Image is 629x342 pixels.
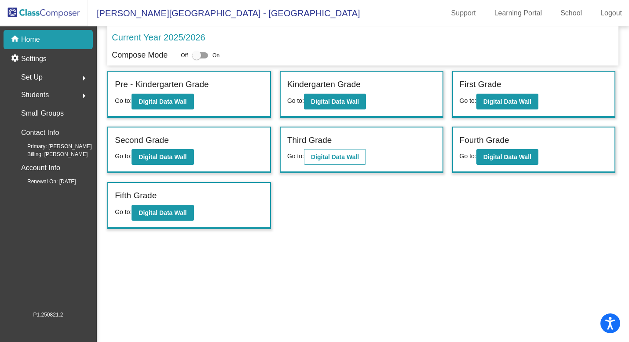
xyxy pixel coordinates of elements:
[476,149,538,165] button: Digital Data Wall
[460,153,476,160] span: Go to:
[21,107,64,120] p: Small Groups
[112,49,168,61] p: Compose Mode
[460,97,476,104] span: Go to:
[304,149,366,165] button: Digital Data Wall
[483,98,531,105] b: Digital Data Wall
[311,153,359,160] b: Digital Data Wall
[287,97,304,104] span: Go to:
[13,150,88,158] span: Billing: [PERSON_NAME]
[13,142,92,150] span: Primary: [PERSON_NAME]
[132,149,194,165] button: Digital Data Wall
[444,6,483,20] a: Support
[132,94,194,109] button: Digital Data Wall
[181,51,188,59] span: Off
[115,208,132,215] span: Go to:
[304,94,366,109] button: Digital Data Wall
[212,51,219,59] span: On
[460,134,509,147] label: Fourth Grade
[287,78,361,91] label: Kindergarten Grade
[483,153,531,160] b: Digital Data Wall
[460,78,501,91] label: First Grade
[311,98,359,105] b: Digital Data Wall
[79,91,89,101] mat-icon: arrow_right
[88,6,360,20] span: [PERSON_NAME][GEOGRAPHIC_DATA] - [GEOGRAPHIC_DATA]
[476,94,538,109] button: Digital Data Wall
[21,162,60,174] p: Account Info
[115,153,132,160] span: Go to:
[11,54,21,64] mat-icon: settings
[115,78,208,91] label: Pre - Kindergarten Grade
[487,6,549,20] a: Learning Portal
[139,98,187,105] b: Digital Data Wall
[21,34,40,45] p: Home
[115,134,169,147] label: Second Grade
[21,71,43,84] span: Set Up
[112,31,205,44] p: Current Year 2025/2026
[21,54,47,64] p: Settings
[287,153,304,160] span: Go to:
[115,189,157,202] label: Fifth Grade
[79,73,89,84] mat-icon: arrow_right
[21,89,49,101] span: Students
[132,205,194,221] button: Digital Data Wall
[139,153,187,160] b: Digital Data Wall
[553,6,589,20] a: School
[115,97,132,104] span: Go to:
[13,178,76,186] span: Renewal On: [DATE]
[139,209,187,216] b: Digital Data Wall
[593,6,629,20] a: Logout
[11,34,21,45] mat-icon: home
[287,134,332,147] label: Third Grade
[21,127,59,139] p: Contact Info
